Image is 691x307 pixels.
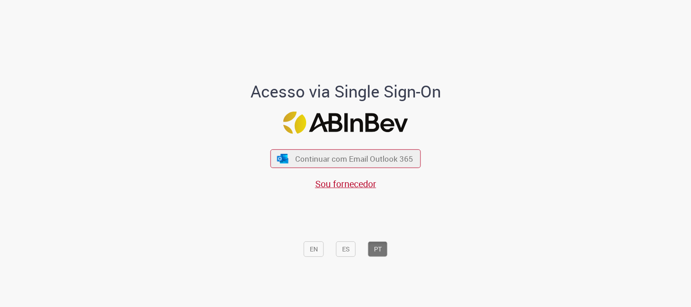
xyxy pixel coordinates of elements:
span: Continuar com Email Outlook 365 [295,153,413,164]
a: Sou fornecedor [315,178,376,190]
button: ícone Azure/Microsoft 360 Continuar com Email Outlook 365 [271,149,421,168]
button: PT [368,241,388,257]
img: Logo ABInBev [283,111,408,133]
h1: Acesso via Single Sign-On [219,82,472,101]
img: ícone Azure/Microsoft 360 [276,153,289,163]
button: ES [336,241,356,257]
button: EN [304,241,324,257]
